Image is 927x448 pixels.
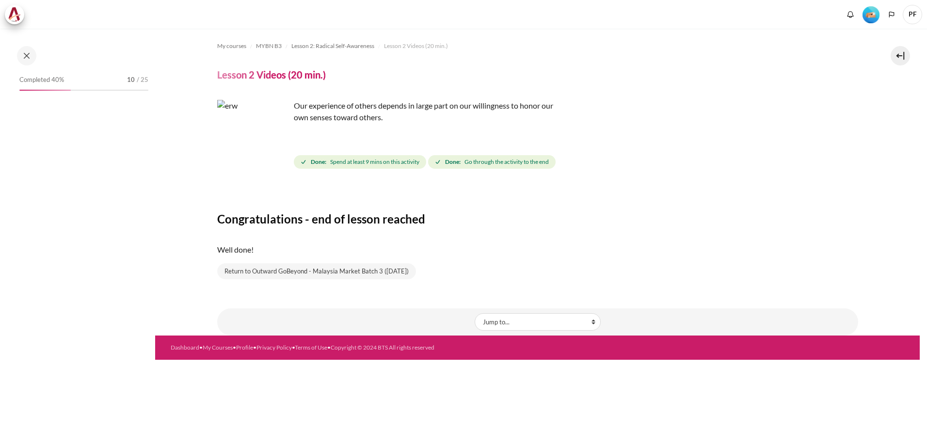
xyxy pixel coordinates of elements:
a: Lesson 2 Videos (20 min.) [384,40,448,52]
a: Level #2 [859,5,883,23]
strong: Done: [445,158,461,166]
a: Terms of Use [295,344,327,351]
span: 10 [127,75,135,85]
strong: Done: [311,158,326,166]
a: Profile [236,344,253,351]
span: Spend at least 9 mins on this activity [330,158,419,166]
div: Show notification window with no new notifications [843,7,858,22]
a: Lesson 2: Radical Self-Awareness [291,40,374,52]
h3: Congratulations - end of lesson reached [217,211,858,226]
span: PF [903,5,922,24]
a: My Courses [203,344,233,351]
a: User menu [903,5,922,24]
div: 40% [19,90,71,91]
span: / 25 [137,75,148,85]
nav: Navigation bar [217,38,858,54]
a: My courses [217,40,246,52]
a: Return to Outward GoBeyond - Malaysia Market Batch 3 ([DATE]) [217,263,416,280]
button: Languages [884,7,899,22]
span: Lesson 2 Videos (20 min.) [384,42,448,50]
img: erw [217,100,290,173]
span: Completed 40% [19,75,64,85]
span: Lesson 2: Radical Self-Awareness [291,42,374,50]
div: Level #2 [863,5,879,23]
p: Well done! [217,244,858,256]
h4: Lesson 2 Videos (20 min.) [217,68,326,81]
img: Architeck [8,7,21,22]
a: Copyright © 2024 BTS All rights reserved [331,344,434,351]
p: Our experience of others depends in large part on our willingness to honor our own senses toward ... [217,100,557,123]
span: Go through the activity to the end [464,158,549,166]
span: My courses [217,42,246,50]
section: Content [155,29,920,336]
div: Completion requirements for Lesson 2 Videos (20 min.) [294,153,558,171]
img: Level #2 [863,6,879,23]
a: Dashboard [171,344,199,351]
a: Architeck Architeck [5,5,29,24]
a: MYBN B3 [256,40,282,52]
a: Privacy Policy [256,344,292,351]
span: MYBN B3 [256,42,282,50]
div: • • • • • [171,343,579,352]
